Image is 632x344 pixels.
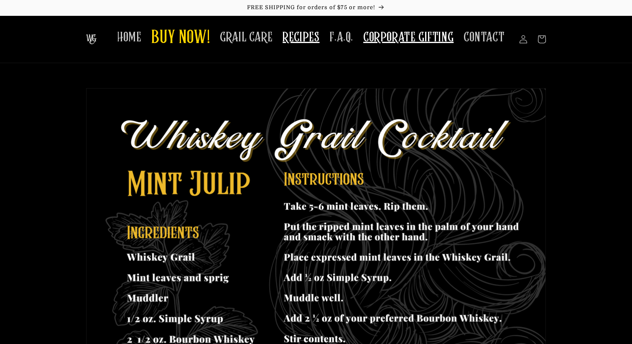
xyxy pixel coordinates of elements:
[329,29,353,46] span: F.A.Q.
[278,24,324,51] a: RECIPES
[86,34,97,44] img: The Whiskey Grail
[215,24,278,51] a: GRAIL CARE
[220,29,273,46] span: GRAIL CARE
[146,22,215,55] a: BUY NOW!
[117,29,141,46] span: HOME
[363,29,454,46] span: CORPORATE GIFTING
[8,4,624,11] p: FREE SHIPPING for orders of $75 or more!
[151,27,210,50] span: BUY NOW!
[283,29,319,46] span: RECIPES
[324,24,358,51] a: F.A.Q.
[459,24,510,51] a: CONTACT
[112,24,146,51] a: HOME
[358,24,459,51] a: CORPORATE GIFTING
[464,29,505,46] span: CONTACT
